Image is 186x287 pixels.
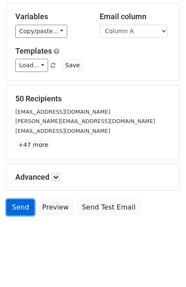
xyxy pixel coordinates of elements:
[61,59,83,72] button: Save
[15,118,155,124] small: [PERSON_NAME][EMAIL_ADDRESS][DOMAIN_NAME]
[76,199,141,215] a: Send Test Email
[37,199,74,215] a: Preview
[100,12,171,21] h5: Email column
[6,199,34,215] a: Send
[15,12,87,21] h5: Variables
[15,128,110,134] small: [EMAIL_ADDRESS][DOMAIN_NAME]
[15,172,171,182] h5: Advanced
[15,59,48,72] a: Load...
[15,94,171,103] h5: 50 Recipients
[15,25,67,38] a: Copy/paste...
[15,46,52,55] a: Templates
[15,109,110,115] small: [EMAIL_ADDRESS][DOMAIN_NAME]
[143,246,186,287] iframe: Chat Widget
[15,140,51,150] a: +47 more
